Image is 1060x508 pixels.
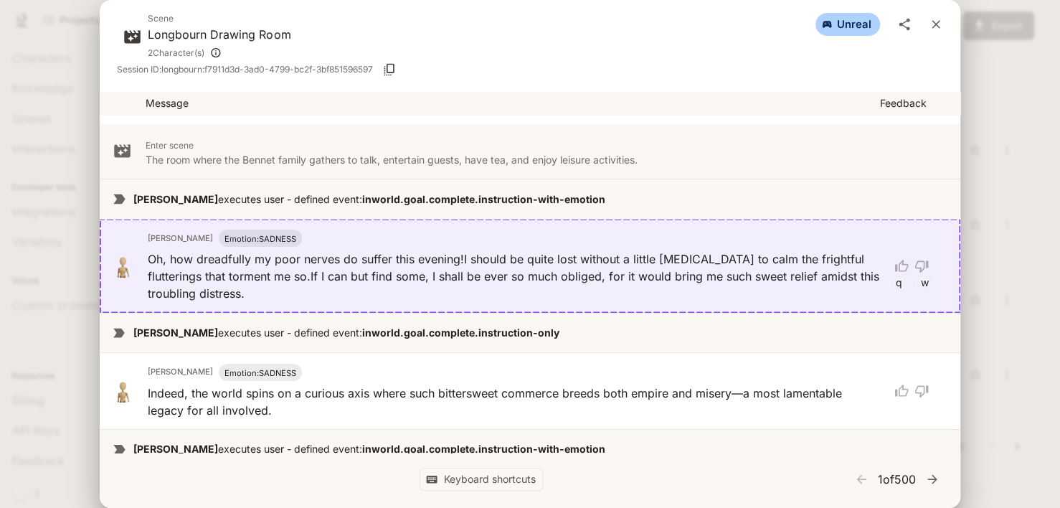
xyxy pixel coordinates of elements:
[420,468,543,491] button: Keyboard shortcuts
[224,234,296,244] span: Emotion: SADNESS
[362,193,605,205] strong: inworld.goal.complete.instruction-with-emotion
[148,385,880,419] p: Indeed, the world spins on a curious axis where such bittersweet commerce breeds both empire and ...
[111,380,134,403] img: avatar image
[148,250,880,302] p: Oh, how dreadfully my poor nerves do suffer this evening! I should be quite lost without a little...
[111,255,134,278] img: avatar image
[923,11,949,37] button: close
[100,219,960,313] div: avatar image[PERSON_NAME]Emotion:SADNESSOh, how dreadfully my poor nerves do suffer this evening!...
[133,326,949,340] p: executes user - defined event:
[362,443,605,455] strong: inworld.goal.complete.instruction-with-emotion
[362,326,559,339] strong: inworld.goal.complete.instruction-only
[133,326,218,339] strong: [PERSON_NAME]
[886,253,912,279] button: thumb up
[878,471,916,488] p: 1 of 500
[148,232,213,245] h6: [PERSON_NAME]
[912,253,937,279] button: thumb down
[133,443,218,455] strong: [PERSON_NAME]
[133,193,218,205] strong: [PERSON_NAME]
[133,442,949,456] p: executes user - defined event:
[148,366,213,379] h6: [PERSON_NAME]
[148,11,290,26] span: Scene
[146,140,194,151] span: Enter scene
[891,11,917,37] button: share
[133,192,949,207] p: executes user - defined event:
[146,96,880,110] p: Message
[886,378,912,404] button: thumb up
[100,352,960,429] div: avatar image[PERSON_NAME]Emotion:SADNESSIndeed, the world spins on a curious axis where such bitt...
[148,26,290,43] p: Longbourn Drawing Room
[828,17,880,32] span: unreal
[880,96,949,110] p: Feedback
[117,62,373,77] span: Session ID: longbourn:f7911d3d-3ad0-4799-bc2f-3bf851596597
[146,153,949,167] p: The room where the Bennet family gathers to talk, entertain guests, have tea, and enjoy leisure a...
[148,43,290,62] div: Mrs. Bennet, Mr. Bennet
[921,276,929,290] p: w
[912,378,937,404] button: thumb down
[148,46,204,60] span: 2 Character(s)
[224,368,296,378] span: Emotion: SADNESS
[896,276,902,290] p: q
